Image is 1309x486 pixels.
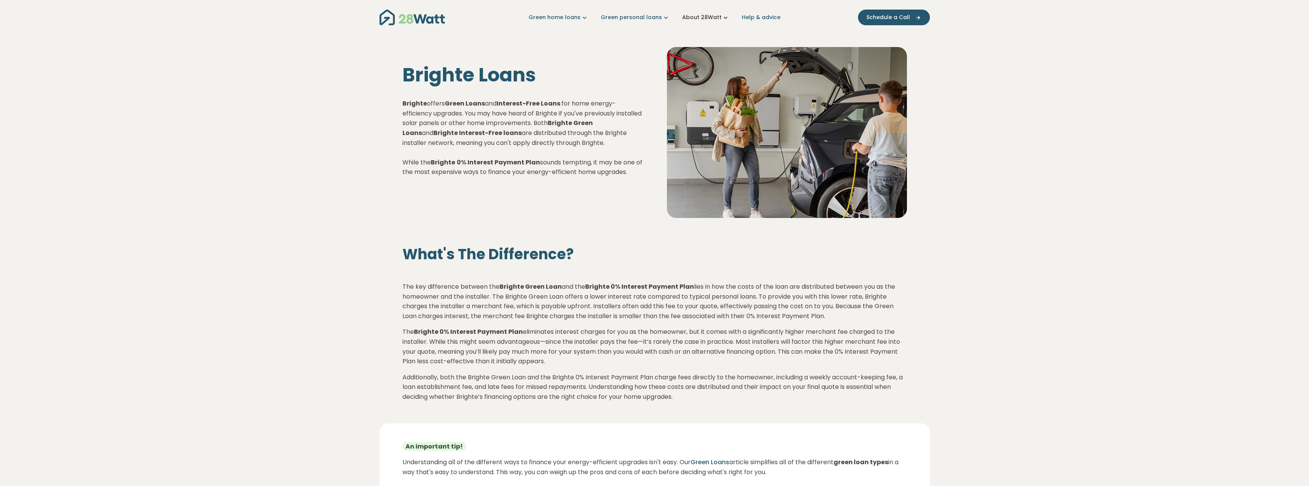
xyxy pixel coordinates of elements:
img: 28Watt [380,10,445,25]
h1: Brighte Loans [402,63,642,86]
strong: Brighte 0% Interest Payment Plan [414,327,523,336]
strong: Brighte Green Loan [500,282,562,291]
strong: Brighte Interest-Free loans [433,128,522,137]
strong: Brighte 0% Interest Payment Plan [585,282,694,291]
nav: Main navigation [380,8,930,27]
button: Schedule a Call [858,10,930,25]
strong: Green Loans [445,99,485,108]
p: offers and for home energy-efficiency upgrades. You may have heard of Brighte if you've previousl... [402,99,642,177]
strong: An important tip! [402,442,466,451]
strong: green loan types [834,458,888,466]
a: Green Loans [691,458,729,466]
a: Green home loans [529,13,589,21]
strong: Brighte [431,158,455,167]
a: About 28Watt [682,13,730,21]
p: The eliminates interest charges for you as the homeowner, but it comes with a significantly highe... [402,327,907,366]
strong: 0% Interest Payment Plan [457,158,540,167]
p: Additionally, both the Brighte Green Loan and the Brighte 0% Interest Payment Plan charge fees di... [402,372,907,402]
h2: What's The Difference? [402,245,907,263]
span: Schedule a Call [866,13,910,21]
strong: Brighte Green Loans [402,119,593,137]
a: Help & advice [742,13,780,21]
strong: Interest-Free Loans [496,99,560,108]
strong: Brighte [402,99,427,108]
p: The key difference between the and the lies in how the costs of the loan are distributed between ... [402,282,907,321]
a: Green personal loans [601,13,670,21]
